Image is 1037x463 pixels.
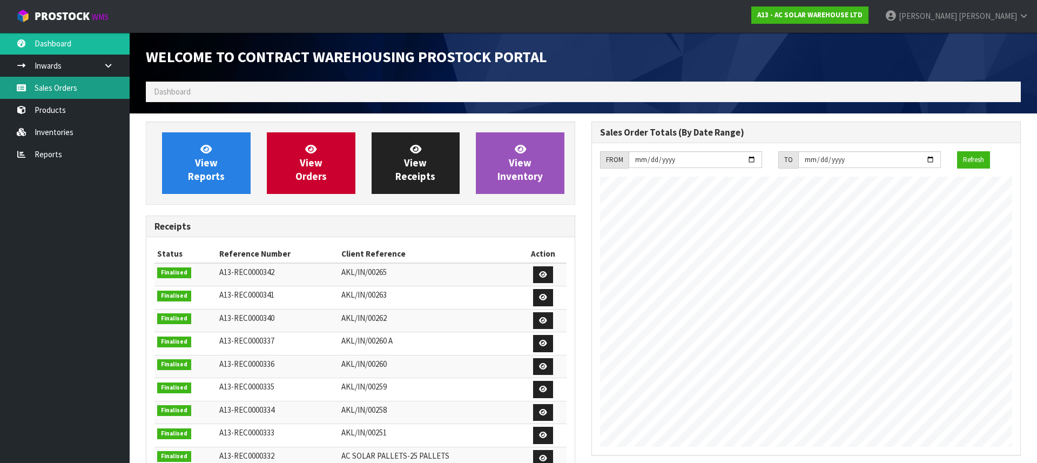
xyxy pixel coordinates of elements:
[957,151,990,169] button: Refresh
[341,381,387,392] span: AKL/IN/00259
[341,290,387,300] span: AKL/IN/00263
[157,428,191,439] span: Finalised
[35,9,90,23] span: ProStock
[154,86,191,97] span: Dashboard
[341,405,387,415] span: AKL/IN/00258
[219,359,274,369] span: A13-REC0000336
[219,405,274,415] span: A13-REC0000334
[162,132,251,194] a: ViewReports
[157,337,191,347] span: Finalised
[16,9,30,23] img: cube-alt.png
[157,267,191,278] span: Finalised
[219,451,274,461] span: A13-REC0000332
[295,143,327,183] span: View Orders
[395,143,435,183] span: View Receipts
[157,405,191,416] span: Finalised
[219,427,274,438] span: A13-REC0000333
[157,291,191,301] span: Finalised
[219,313,274,323] span: A13-REC0000340
[217,245,339,263] th: Reference Number
[600,128,1012,138] h3: Sales Order Totals (By Date Range)
[157,359,191,370] span: Finalised
[154,222,567,232] h3: Receipts
[959,11,1017,21] span: [PERSON_NAME]
[157,313,191,324] span: Finalised
[146,47,547,66] span: Welcome to Contract Warehousing ProStock Portal
[341,427,387,438] span: AKL/IN/00251
[372,132,460,194] a: ViewReceipts
[341,451,449,461] span: AC SOLAR PALLETS-25 PALLETS
[219,335,274,346] span: A13-REC0000337
[341,359,387,369] span: AKL/IN/00260
[341,267,387,277] span: AKL/IN/00265
[219,267,274,277] span: A13-REC0000342
[219,381,274,392] span: A13-REC0000335
[519,245,567,263] th: Action
[157,383,191,393] span: Finalised
[188,143,225,183] span: View Reports
[339,245,519,263] th: Client Reference
[154,245,217,263] th: Status
[341,313,387,323] span: AKL/IN/00262
[497,143,543,183] span: View Inventory
[899,11,957,21] span: [PERSON_NAME]
[157,451,191,462] span: Finalised
[341,335,393,346] span: AKL/IN/00260 A
[92,12,109,22] small: WMS
[600,151,629,169] div: FROM
[219,290,274,300] span: A13-REC0000341
[757,10,863,19] strong: A13 - AC SOLAR WAREHOUSE LTD
[778,151,798,169] div: TO
[267,132,355,194] a: ViewOrders
[476,132,564,194] a: ViewInventory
